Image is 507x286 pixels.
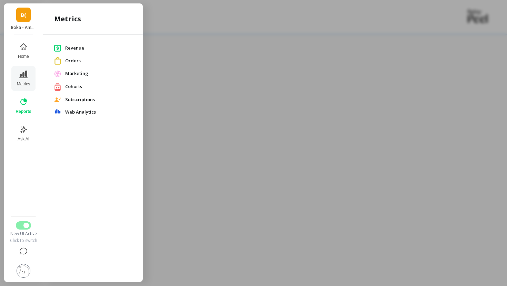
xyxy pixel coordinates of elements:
div: Click to switch [9,238,38,243]
span: Home [18,54,29,59]
span: Metrics [17,81,30,87]
span: Orders [65,57,132,64]
span: Marketing [65,70,132,77]
img: [object Object] [54,57,61,64]
img: [object Object] [54,97,61,102]
button: Ask AI [11,121,35,146]
button: Help [9,243,38,260]
img: [object Object] [54,44,61,52]
span: Cohorts [65,83,132,90]
span: Ask AI [18,136,29,142]
span: Revenue [65,45,132,52]
button: Home [11,39,35,63]
h2: Metrics [54,14,81,24]
p: Boka - Amazon (Essor) [11,25,36,30]
span: Web Analytics [65,109,132,116]
span: Subscriptions [65,96,132,103]
button: Metrics [11,66,35,91]
span: Reports [16,109,31,114]
img: [object Object] [54,83,61,91]
img: [object Object] [54,109,61,115]
span: B( [21,11,26,19]
button: Settings [9,260,38,282]
div: New UI Active [9,231,38,236]
button: Switch to Legacy UI [16,221,31,230]
button: Reports [11,94,35,118]
img: profile picture [17,264,30,278]
img: [object Object] [54,70,61,77]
